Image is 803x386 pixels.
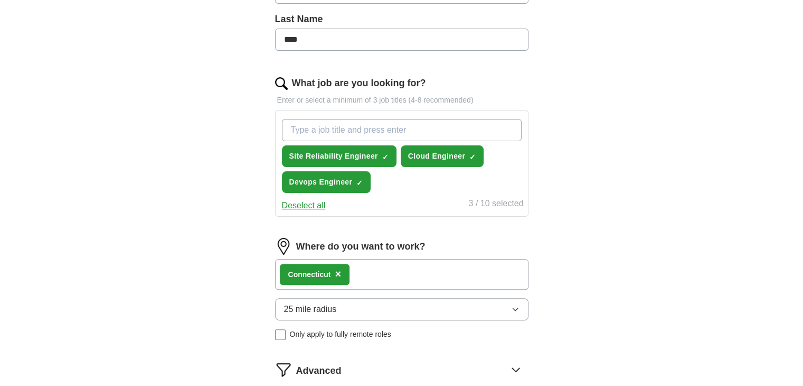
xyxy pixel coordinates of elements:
[289,177,353,188] span: Devops Engineer
[290,329,391,340] span: Only apply to fully remote roles
[282,171,371,193] button: Devops Engineer✓
[296,240,426,254] label: Where do you want to work?
[292,76,426,90] label: What job are you looking for?
[356,179,363,187] span: ✓
[401,145,484,167] button: Cloud Engineer✓
[468,197,523,212] div: 3 / 10 selected
[284,303,337,316] span: 25 mile radius
[275,77,288,90] img: search.png
[469,153,476,161] span: ✓
[282,119,522,141] input: Type a job title and press enter
[282,199,326,212] button: Deselect all
[408,151,465,162] span: Cloud Engineer
[275,329,286,340] input: Only apply to fully remote roles
[275,12,528,26] label: Last Name
[275,238,292,255] img: location.png
[288,269,331,280] div: icut
[275,95,528,106] p: Enter or select a minimum of 3 job titles (4-8 recommended)
[296,364,342,378] span: Advanced
[282,145,396,167] button: Site Reliability Engineer✓
[335,268,341,280] span: ×
[382,153,389,161] span: ✓
[275,361,292,378] img: filter
[288,270,318,279] strong: Connect
[289,151,378,162] span: Site Reliability Engineer
[335,266,341,282] button: ×
[275,298,528,320] button: 25 mile radius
